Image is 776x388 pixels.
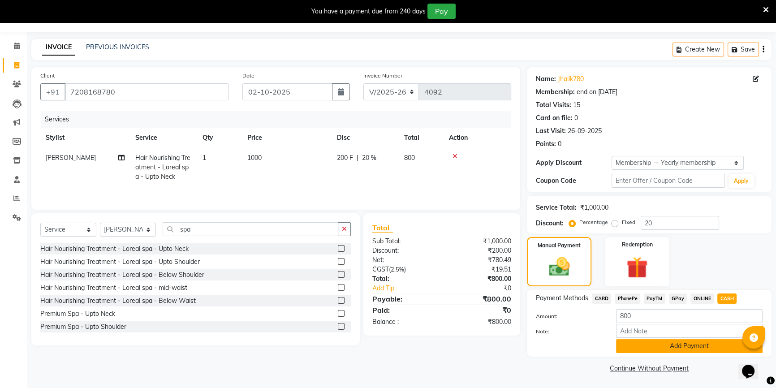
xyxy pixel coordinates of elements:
[620,254,655,281] img: _gift.svg
[427,4,456,19] button: Pay
[366,237,442,246] div: Sub Total:
[442,305,518,315] div: ₹0
[454,284,518,293] div: ₹0
[442,237,518,246] div: ₹1,000.00
[311,7,426,16] div: You have a payment due from 240 days
[357,153,358,163] span: |
[442,246,518,255] div: ₹200.00
[728,43,759,56] button: Save
[536,87,575,97] div: Membership:
[729,174,754,188] button: Apply
[366,255,442,265] div: Net:
[615,293,640,304] span: PhonePe
[616,309,763,323] input: Amount
[366,293,442,304] div: Payable:
[40,72,55,80] label: Client
[669,293,687,304] span: GPay
[362,153,376,163] span: 20 %
[40,309,115,319] div: Premium Spa - Upto Neck
[366,265,442,274] div: ( )
[442,265,518,274] div: ₹19.51
[616,339,763,353] button: Add Payment
[543,255,576,279] img: _cash.svg
[536,113,573,123] div: Card on file:
[372,265,389,273] span: CGST
[363,72,402,80] label: Invoice Number
[574,113,578,123] div: 0
[536,158,612,168] div: Apply Discount
[332,128,399,148] th: Disc
[65,83,229,100] input: Search by Name/Mobile/Email/Code
[42,39,75,56] a: INVOICE
[391,266,404,273] span: 2.5%
[558,74,584,84] a: Jhalik780
[529,328,609,336] label: Note:
[46,154,96,162] span: [PERSON_NAME]
[197,128,242,148] th: Qty
[573,100,580,110] div: 15
[40,270,204,280] div: Hair Nourishing Treatment - Loreal spa - Below Shoulder
[442,255,518,265] div: ₹780.49
[536,293,588,303] span: Payment Methods
[40,128,130,148] th: Stylist
[372,223,393,233] span: Total
[135,154,190,181] span: Hair Nourishing Treatment - Loreal spa - Upto Neck
[644,293,665,304] span: PayTM
[40,296,196,306] div: Hair Nourishing Treatment - Loreal spa - Below Waist
[536,126,566,136] div: Last Visit:
[242,128,332,148] th: Price
[366,246,442,255] div: Discount:
[337,153,353,163] span: 200 F
[622,218,635,226] label: Fixed
[404,154,415,162] span: 800
[536,203,577,212] div: Service Total:
[592,293,611,304] span: CARD
[536,219,564,228] div: Discount:
[612,174,725,188] input: Enter Offer / Coupon Code
[580,203,608,212] div: ₹1,000.00
[538,241,581,250] label: Manual Payment
[41,111,518,128] div: Services
[163,222,338,236] input: Search or Scan
[673,43,724,56] button: Create New
[536,100,571,110] div: Total Visits:
[442,317,518,327] div: ₹800.00
[536,176,612,185] div: Coupon Code
[717,293,737,304] span: CASH
[399,128,444,148] th: Total
[366,274,442,284] div: Total:
[558,139,561,149] div: 0
[536,74,556,84] div: Name:
[690,293,714,304] span: ONLINE
[40,322,126,332] div: Premium Spa - Upto Shoulder
[86,43,149,51] a: PREVIOUS INVOICES
[577,87,617,97] div: end on [DATE]
[529,312,609,320] label: Amount:
[366,284,455,293] a: Add Tip
[579,218,608,226] label: Percentage
[529,364,770,373] a: Continue Without Payment
[40,283,187,293] div: Hair Nourishing Treatment - Loreal spa - mid-waist
[366,305,442,315] div: Paid:
[442,293,518,304] div: ₹800.00
[242,72,254,80] label: Date
[442,274,518,284] div: ₹800.00
[247,154,262,162] span: 1000
[444,128,511,148] th: Action
[622,241,653,249] label: Redemption
[738,352,767,379] iframe: chat widget
[130,128,197,148] th: Service
[616,324,763,338] input: Add Note
[40,83,65,100] button: +91
[366,317,442,327] div: Balance :
[40,244,189,254] div: Hair Nourishing Treatment - Loreal spa - Upto Neck
[40,257,200,267] div: Hair Nourishing Treatment - Loreal spa - Upto Shoulder
[568,126,602,136] div: 26-09-2025
[536,139,556,149] div: Points:
[203,154,206,162] span: 1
